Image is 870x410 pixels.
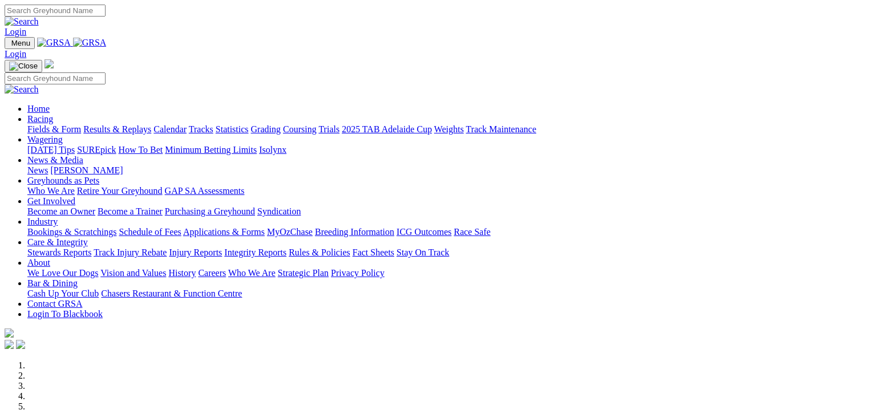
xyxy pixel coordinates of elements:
a: We Love Our Dogs [27,268,98,278]
a: News [27,165,48,175]
a: Industry [27,217,58,226]
a: Tracks [189,124,213,134]
a: Weights [434,124,464,134]
a: Vision and Values [100,268,166,278]
button: Toggle navigation [5,37,35,49]
a: Login To Blackbook [27,309,103,319]
a: Fact Sheets [353,247,394,257]
img: Search [5,17,39,27]
input: Search [5,5,106,17]
a: Wagering [27,135,63,144]
a: Grading [251,124,281,134]
a: Stewards Reports [27,247,91,257]
a: Trials [318,124,339,134]
img: Search [5,84,39,95]
a: Strategic Plan [278,268,329,278]
a: Become an Owner [27,206,95,216]
a: Track Injury Rebate [94,247,167,257]
a: Minimum Betting Limits [165,145,257,155]
a: Login [5,27,26,36]
div: News & Media [27,165,865,176]
a: Chasers Restaurant & Function Centre [101,289,242,298]
a: Breeding Information [315,227,394,237]
img: logo-grsa-white.png [5,328,14,338]
a: Applications & Forms [183,227,265,237]
div: Get Involved [27,206,865,217]
a: Retire Your Greyhound [77,186,163,196]
a: Racing [27,114,53,124]
a: Statistics [216,124,249,134]
div: Care & Integrity [27,247,865,258]
a: GAP SA Assessments [165,186,245,196]
a: Contact GRSA [27,299,82,308]
a: Integrity Reports [224,247,286,257]
a: MyOzChase [267,227,313,237]
img: twitter.svg [16,340,25,349]
a: Syndication [257,206,301,216]
a: Become a Trainer [98,206,163,216]
a: Home [27,104,50,113]
img: facebook.svg [5,340,14,349]
a: Track Maintenance [466,124,536,134]
a: Stay On Track [396,247,449,257]
a: Bookings & Scratchings [27,227,116,237]
button: Toggle navigation [5,60,42,72]
a: Race Safe [454,227,490,237]
a: Who We Are [27,186,75,196]
a: Who We Are [228,268,276,278]
a: Careers [198,268,226,278]
a: How To Bet [119,145,163,155]
div: Greyhounds as Pets [27,186,865,196]
img: GRSA [73,38,107,48]
a: Purchasing a Greyhound [165,206,255,216]
a: Schedule of Fees [119,227,181,237]
a: [PERSON_NAME] [50,165,123,175]
a: About [27,258,50,267]
div: About [27,268,865,278]
a: Bar & Dining [27,278,78,288]
div: Industry [27,227,865,237]
span: Menu [11,39,30,47]
img: Close [9,62,38,71]
a: Privacy Policy [331,268,385,278]
a: SUREpick [77,145,116,155]
a: News & Media [27,155,83,165]
a: Get Involved [27,196,75,206]
a: History [168,268,196,278]
div: Bar & Dining [27,289,865,299]
a: Cash Up Your Club [27,289,99,298]
div: Wagering [27,145,865,155]
img: logo-grsa-white.png [44,59,54,68]
a: 2025 TAB Adelaide Cup [342,124,432,134]
img: GRSA [37,38,71,48]
a: Fields & Form [27,124,81,134]
div: Racing [27,124,865,135]
a: Care & Integrity [27,237,88,247]
a: Coursing [283,124,317,134]
a: Rules & Policies [289,247,350,257]
a: Greyhounds as Pets [27,176,99,185]
a: Isolynx [259,145,286,155]
a: [DATE] Tips [27,145,75,155]
a: Results & Replays [83,124,151,134]
input: Search [5,72,106,84]
a: Injury Reports [169,247,222,257]
a: ICG Outcomes [396,227,451,237]
a: Calendar [153,124,187,134]
a: Login [5,49,26,59]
